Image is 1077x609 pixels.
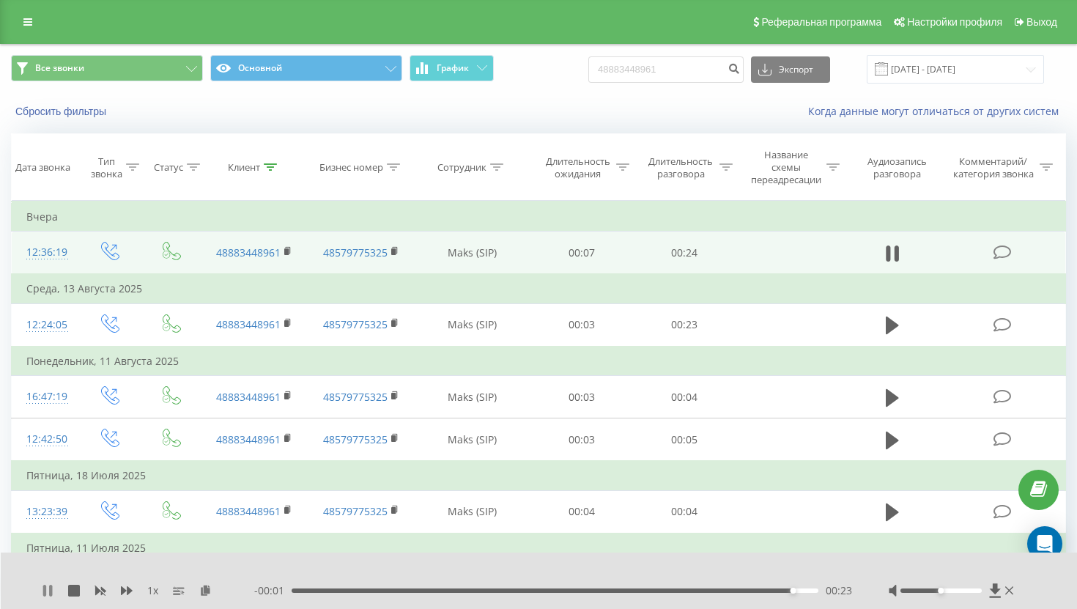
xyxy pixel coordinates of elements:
div: Accessibility label [939,588,944,594]
td: 00:04 [633,490,736,534]
td: 00:03 [530,303,632,347]
a: 48883448961 [216,432,281,446]
div: Длительность разговора [646,155,716,180]
div: Accessibility label [791,588,796,594]
td: Среда, 13 Августа 2025 [12,274,1066,303]
div: Дата звонка [15,161,70,174]
td: 00:07 [530,232,632,275]
button: Все звонки [11,55,203,81]
td: 00:03 [530,418,632,462]
a: 48579775325 [323,390,388,404]
div: Статус [154,161,183,174]
td: 00:05 [633,418,736,462]
a: 48883448961 [216,246,281,259]
a: Когда данные могут отличаться от других систем [808,104,1066,118]
a: 48579775325 [323,504,388,518]
div: Сотрудник [437,161,486,174]
td: Maks (SIP) [415,232,530,275]
div: Аудиозапись разговора [856,155,939,180]
div: Комментарий/категория звонка [950,155,1036,180]
input: Поиск по номеру [588,56,744,83]
button: Сбросить фильтры [11,105,114,118]
td: Вчера [12,202,1066,232]
td: 00:04 [530,490,632,534]
div: 12:24:05 [26,311,62,339]
span: 1 x [147,583,158,598]
a: 48883448961 [216,317,281,331]
button: Экспорт [751,56,830,83]
span: Реферальная программа [761,16,881,28]
a: 48579775325 [323,317,388,331]
span: Выход [1026,16,1057,28]
td: Maks (SIP) [415,490,530,534]
td: Maks (SIP) [415,376,530,418]
td: 00:23 [633,303,736,347]
td: Maks (SIP) [415,418,530,462]
td: Пятница, 11 Июля 2025 [12,534,1066,563]
div: 12:36:19 [26,238,62,267]
a: 48579775325 [323,246,388,259]
div: Длительность ожидания [544,155,613,180]
div: Open Intercom Messenger [1027,526,1062,561]
div: 16:47:19 [26,383,62,411]
div: Название схемы переадресации [750,149,823,186]
span: Все звонки [35,62,84,74]
td: 00:24 [633,232,736,275]
span: График [437,63,469,73]
td: 00:03 [530,376,632,418]
div: 13:23:39 [26,498,62,526]
div: 12:42:50 [26,425,62,454]
span: - 00:01 [254,583,292,598]
a: 48883448961 [216,390,281,404]
td: 00:04 [633,376,736,418]
div: Бизнес номер [319,161,383,174]
div: Клиент [228,161,260,174]
span: 00:23 [826,583,852,598]
span: Настройки профиля [907,16,1002,28]
a: 48883448961 [216,504,281,518]
div: Тип звонка [90,155,122,180]
button: График [410,55,494,81]
button: Основной [210,55,402,81]
a: 48579775325 [323,432,388,446]
td: Пятница, 18 Июля 2025 [12,461,1066,490]
td: Maks (SIP) [415,303,530,347]
td: Понедельник, 11 Августа 2025 [12,347,1066,376]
